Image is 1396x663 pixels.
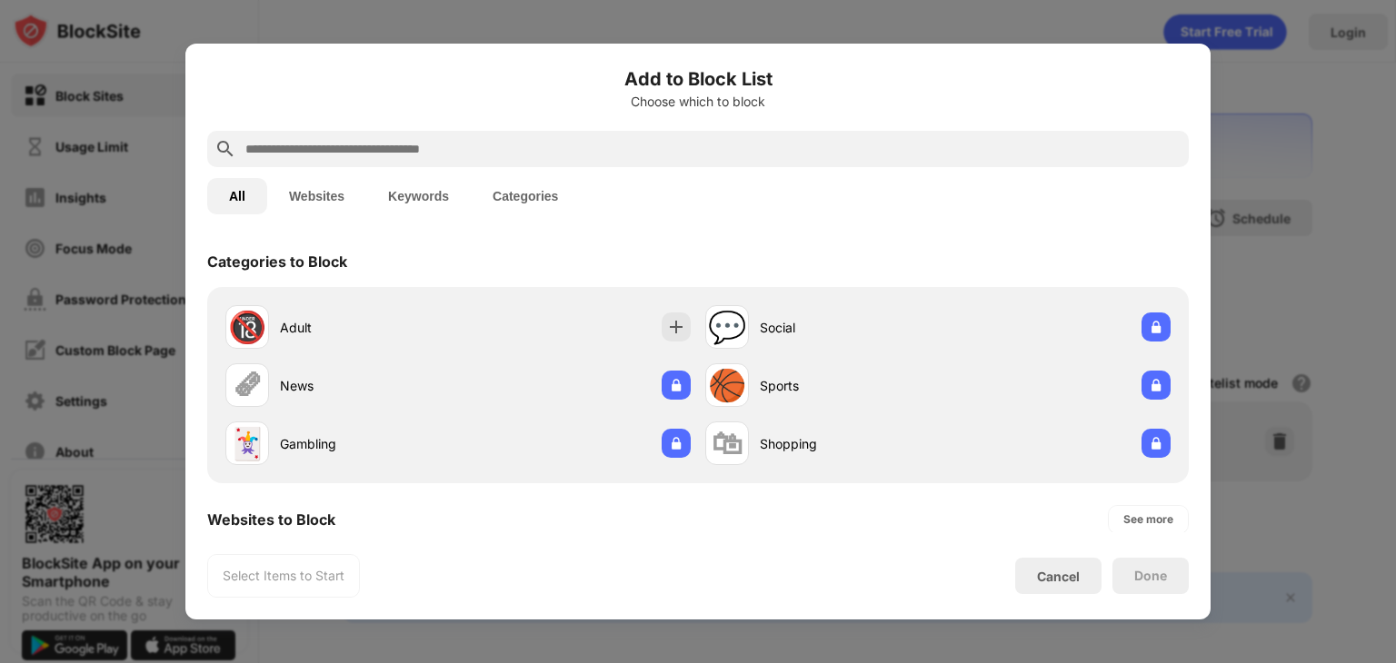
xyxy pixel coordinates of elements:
[280,434,458,453] div: Gambling
[366,178,471,214] button: Keywords
[228,309,266,346] div: 🔞
[207,252,347,271] div: Categories to Block
[471,178,580,214] button: Categories
[207,178,267,214] button: All
[1123,510,1173,529] div: See more
[712,425,743,462] div: 🛍
[708,367,746,404] div: 🏀
[228,425,266,462] div: 🃏
[760,376,938,395] div: Sports
[207,510,335,529] div: Websites to Block
[232,367,263,404] div: 🗞
[207,94,1189,109] div: Choose which to block
[223,567,344,585] div: Select Items to Start
[207,65,1189,93] h6: Add to Block List
[280,376,458,395] div: News
[214,138,236,160] img: search.svg
[280,318,458,337] div: Adult
[1037,569,1080,584] div: Cancel
[760,318,938,337] div: Social
[708,309,746,346] div: 💬
[760,434,938,453] div: Shopping
[267,178,366,214] button: Websites
[1134,569,1167,583] div: Done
